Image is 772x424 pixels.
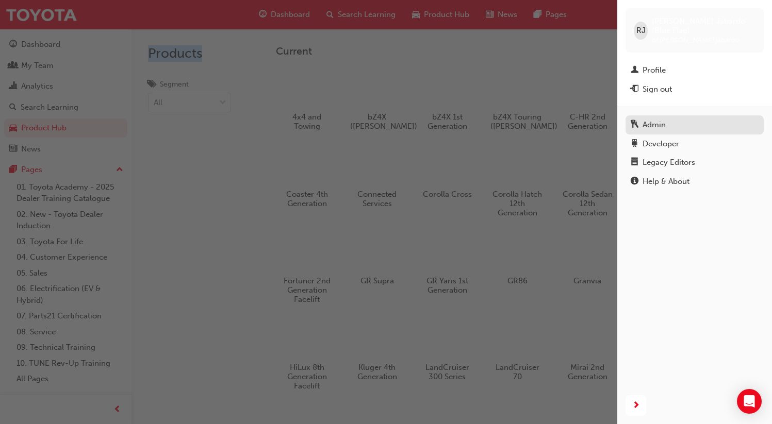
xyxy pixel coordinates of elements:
[652,36,740,44] span: bf.[PERSON_NAME].jabardo
[631,158,638,167] span: notepad-icon
[643,83,672,95] div: Sign out
[643,176,689,188] div: Help & About
[631,177,638,186] span: info-icon
[626,61,764,80] a: Profile
[626,80,764,99] button: Sign out
[631,85,638,94] span: exit-icon
[631,121,638,130] span: keys-icon
[652,16,755,35] span: [PERSON_NAME] Jabardo (Blue Flag)
[631,66,638,75] span: man-icon
[643,119,666,131] div: Admin
[643,64,666,76] div: Profile
[737,389,762,414] div: Open Intercom Messenger
[626,153,764,172] a: Legacy Editors
[636,25,646,37] span: RJ
[631,140,638,149] span: robot-icon
[626,115,764,134] a: Admin
[632,399,640,412] span: next-icon
[626,134,764,154] a: Developer
[643,157,695,168] div: Legacy Editors
[626,172,764,191] a: Help & About
[643,138,679,150] div: Developer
